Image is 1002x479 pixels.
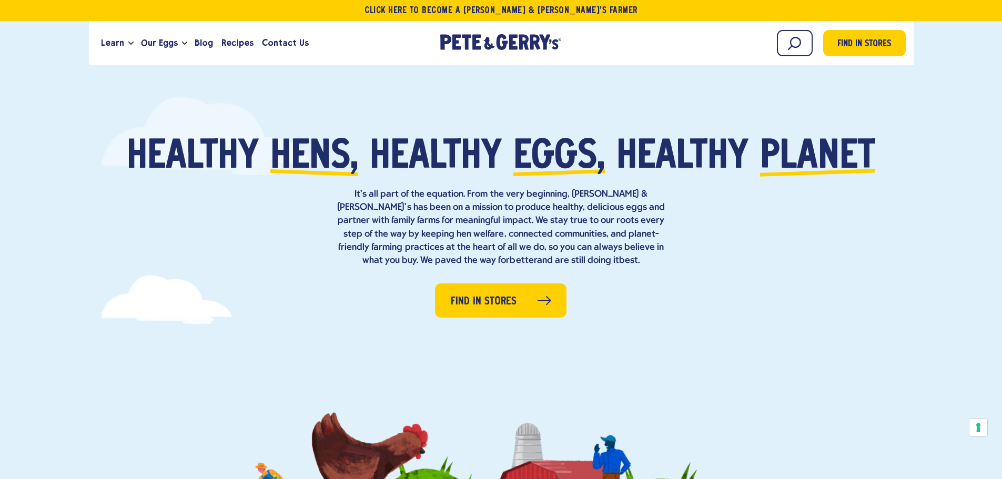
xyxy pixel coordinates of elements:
[451,293,517,310] span: Find in Stores
[258,29,313,57] a: Contact Us
[141,36,178,49] span: Our Eggs
[513,138,605,177] span: eggs,
[97,29,128,57] a: Learn
[777,30,813,56] input: Search
[221,36,254,49] span: Recipes
[370,138,502,177] span: healthy
[195,36,213,49] span: Blog
[510,256,537,266] strong: better
[616,138,748,177] span: healthy
[182,42,187,45] button: Open the dropdown menu for Our Eggs
[760,138,875,177] span: planet
[619,256,638,266] strong: best
[127,138,259,177] span: Healthy
[137,29,182,57] a: Our Eggs
[101,36,124,49] span: Learn
[270,138,358,177] span: hens,
[823,30,906,56] a: Find in Stores
[969,419,987,436] button: Your consent preferences for tracking technologies
[837,37,891,52] span: Find in Stores
[190,29,217,57] a: Blog
[217,29,258,57] a: Recipes
[435,283,566,318] a: Find in Stores
[262,36,309,49] span: Contact Us
[333,188,670,267] p: It’s all part of the equation. From the very beginning, [PERSON_NAME] & [PERSON_NAME]’s has been ...
[128,42,134,45] button: Open the dropdown menu for Learn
